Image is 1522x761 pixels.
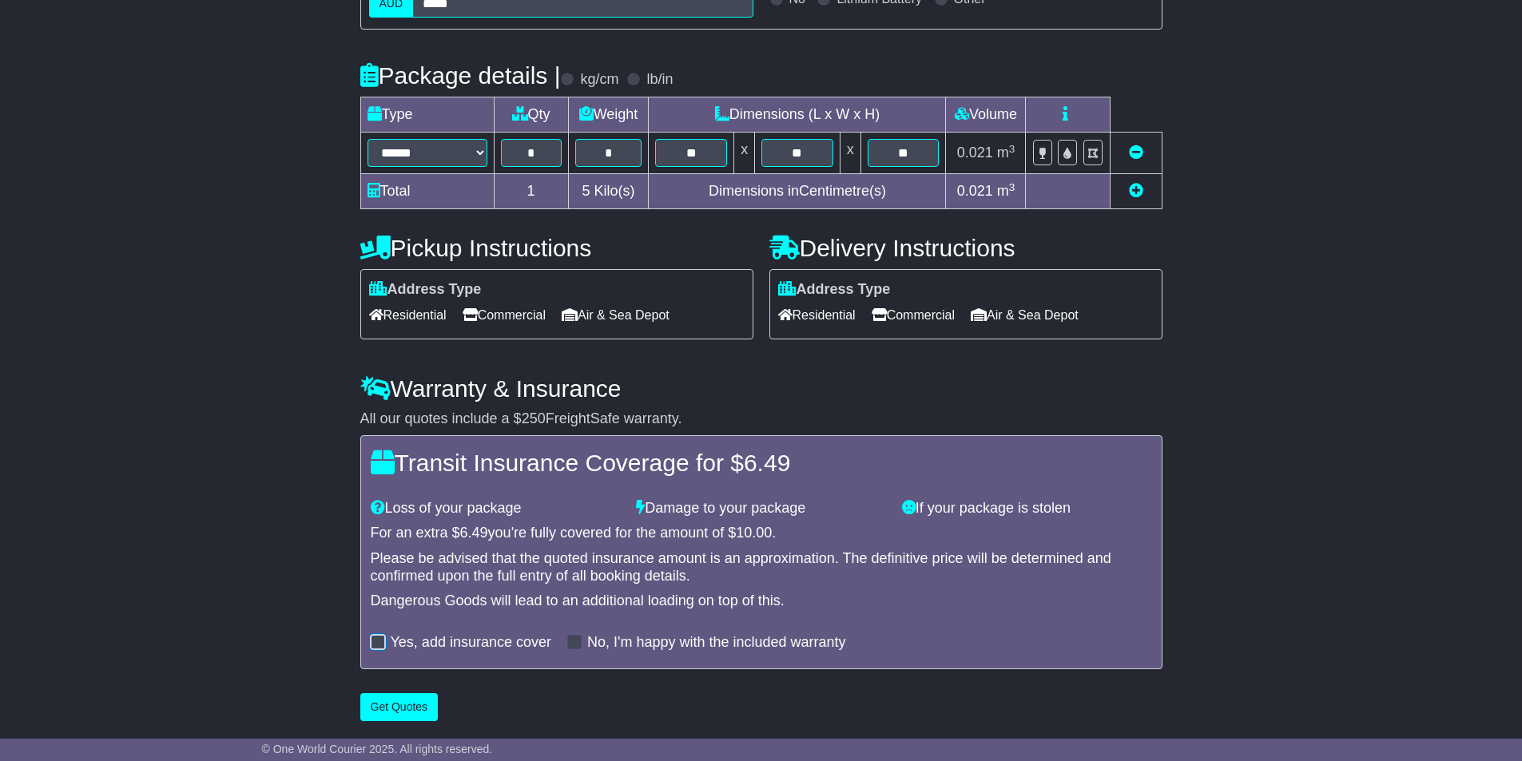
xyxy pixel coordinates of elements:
[463,303,546,327] span: Commercial
[734,133,755,174] td: x
[360,693,439,721] button: Get Quotes
[840,133,860,174] td: x
[580,71,618,89] label: kg/cm
[946,97,1026,133] td: Volume
[363,500,629,517] div: Loss of your package
[371,593,1152,610] div: Dangerous Goods will lead to an additional loading on top of this.
[568,174,649,209] td: Kilo(s)
[360,410,1162,428] div: All our quotes include a $ FreightSafe warranty.
[971,303,1079,327] span: Air & Sea Depot
[494,97,568,133] td: Qty
[649,174,946,209] td: Dimensions in Centimetre(s)
[1129,145,1143,161] a: Remove this item
[582,183,590,199] span: 5
[360,97,494,133] td: Type
[778,303,856,327] span: Residential
[369,303,447,327] span: Residential
[522,410,546,426] span: 250
[649,97,946,133] td: Dimensions (L x W x H)
[1009,143,1015,155] sup: 3
[371,525,1152,542] div: For an extra $ you're fully covered for the amount of $ .
[360,375,1162,402] h4: Warranty & Insurance
[957,183,993,199] span: 0.021
[744,450,790,476] span: 6.49
[568,97,649,133] td: Weight
[646,71,673,89] label: lb/in
[957,145,993,161] span: 0.021
[262,743,493,755] span: © One World Courier 2025. All rights reserved.
[360,174,494,209] td: Total
[360,235,753,261] h4: Pickup Instructions
[1009,181,1015,193] sup: 3
[1129,183,1143,199] a: Add new item
[460,525,488,541] span: 6.49
[778,281,891,299] label: Address Type
[872,303,955,327] span: Commercial
[562,303,670,327] span: Air & Sea Depot
[494,174,568,209] td: 1
[769,235,1162,261] h4: Delivery Instructions
[371,550,1152,585] div: Please be advised that the quoted insurance amount is an approximation. The definitive price will...
[369,281,482,299] label: Address Type
[736,525,772,541] span: 10.00
[894,500,1160,517] div: If your package is stolen
[587,634,846,652] label: No, I'm happy with the included warranty
[997,145,1015,161] span: m
[371,450,1152,476] h4: Transit Insurance Coverage for $
[997,183,1015,199] span: m
[360,62,561,89] h4: Package details |
[391,634,551,652] label: Yes, add insurance cover
[628,500,894,517] div: Damage to your package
